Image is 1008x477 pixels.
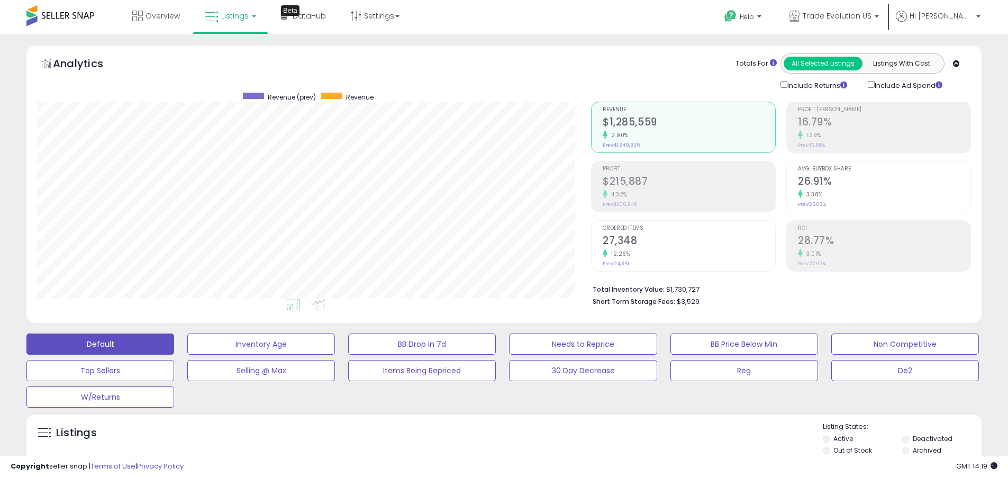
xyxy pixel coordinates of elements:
div: seller snap | | [11,462,184,472]
b: Total Inventory Value: [593,285,665,294]
span: Revenue [346,93,374,102]
small: 3.38% [803,191,823,199]
small: 3.01% [803,250,821,258]
div: Include Ad Spend [860,79,959,91]
a: Help [716,2,772,34]
small: 1.39% [803,131,821,139]
small: 4.32% [607,191,628,199]
button: W/Returns [26,386,174,408]
span: ROI [798,226,970,231]
div: Totals For [735,59,777,69]
span: Help [740,12,754,21]
span: Ordered Items [603,226,775,231]
small: Prev: $206,946 [603,201,637,208]
button: Inventory Age [187,334,335,355]
h5: Listings [56,426,97,440]
small: Prev: $1,249,335 [603,142,640,148]
div: Tooltip anchor [281,5,299,16]
button: De2 [831,360,979,381]
h2: $1,285,559 [603,116,775,130]
button: 30 Day Decrease [509,360,657,381]
span: Profit [603,166,775,172]
span: Revenue (prev) [268,93,316,102]
small: 12.26% [607,250,630,258]
span: Hi [PERSON_NAME] [910,11,973,21]
span: Revenue [603,107,775,113]
small: Prev: 26.03% [798,201,826,208]
button: BB Drop in 7d [348,334,496,355]
button: Top Sellers [26,360,174,381]
li: $1,730,727 [593,282,963,295]
span: DataHub [293,11,326,21]
b: Short Term Storage Fees: [593,297,675,306]
button: Non Competitive [831,334,979,355]
span: Profit [PERSON_NAME] [798,107,970,113]
button: Selling @ Max [187,360,335,381]
p: Listing States: [823,422,982,432]
button: Needs to Reprice [509,334,657,355]
h2: $215,887 [603,175,775,190]
h2: 26.91% [798,175,970,190]
span: Avg. Buybox Share [798,166,970,172]
button: Reg [670,360,818,381]
span: Listings [221,11,249,21]
button: BB Price Below Min [670,334,818,355]
button: Listings With Cost [862,57,941,70]
button: Items Being Repriced [348,360,496,381]
button: All Selected Listings [784,57,862,70]
label: Active [833,434,853,443]
span: 2025-09-15 14:19 GMT [956,461,997,471]
h2: 27,348 [603,235,775,249]
span: Overview [146,11,180,21]
strong: Copyright [11,461,49,471]
a: Hi [PERSON_NAME] [896,11,980,34]
label: Archived [913,446,941,455]
h2: 16.79% [798,116,970,130]
span: $3,529 [677,296,700,307]
h2: 28.77% [798,235,970,249]
small: Prev: 24,361 [603,260,629,267]
button: Default [26,334,174,355]
label: Out of Stock [833,446,872,455]
small: Prev: 16.56% [798,142,825,148]
i: Get Help [724,10,737,23]
small: 2.90% [607,131,629,139]
label: Deactivated [913,434,952,443]
small: Prev: 27.93% [798,260,826,267]
a: Privacy Policy [137,461,184,471]
span: Trade Evolution US [803,11,871,21]
div: Include Returns [773,79,860,91]
a: Terms of Use [90,461,135,471]
h5: Analytics [53,56,124,74]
